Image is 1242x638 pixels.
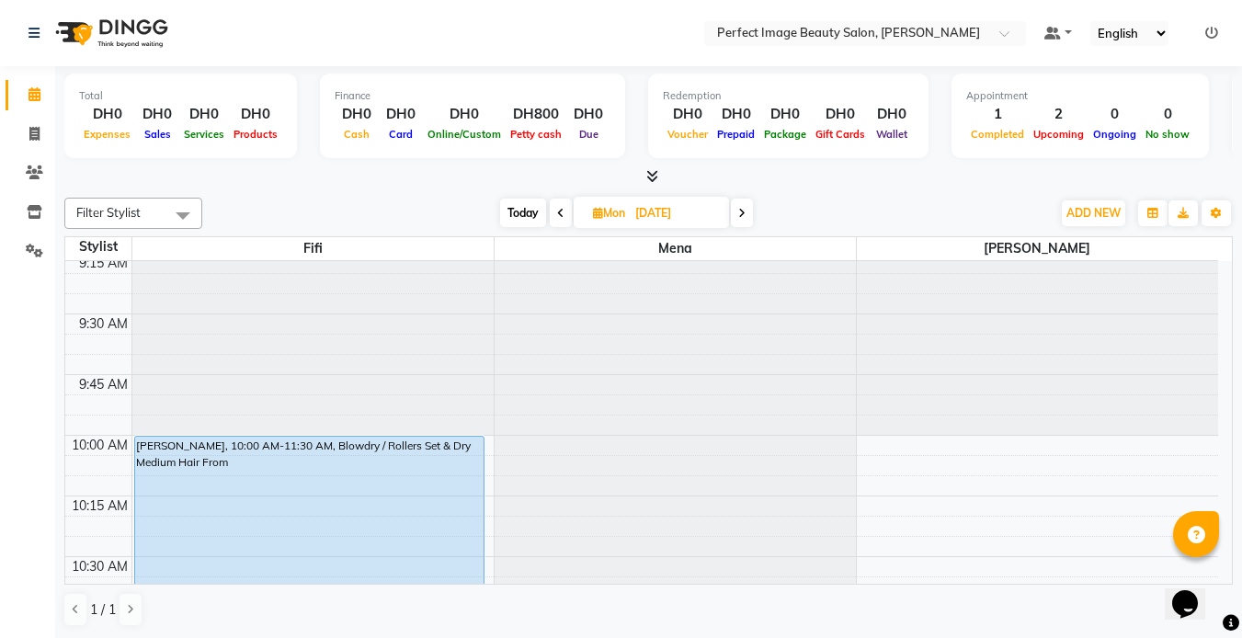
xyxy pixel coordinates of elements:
div: DH0 [811,104,870,125]
div: DH0 [135,104,179,125]
span: Mena [495,237,856,260]
div: DH0 [379,104,423,125]
div: DH0 [229,104,282,125]
div: DH0 [423,104,506,125]
div: DH0 [870,104,914,125]
div: 10:00 AM [68,436,131,455]
span: Expenses [79,128,135,141]
span: 1 / 1 [90,600,116,620]
span: Cash [339,128,374,141]
span: ADD NEW [1066,206,1121,220]
div: Total [79,88,282,104]
span: Today [500,199,546,227]
span: Services [179,128,229,141]
div: DH0 [79,104,135,125]
div: 10:30 AM [68,557,131,576]
div: 9:45 AM [75,375,131,394]
div: DH800 [506,104,566,125]
span: Due [575,128,603,141]
span: Ongoing [1088,128,1141,141]
div: 0 [1141,104,1194,125]
div: Appointment [966,88,1194,104]
span: Mon [588,206,630,220]
span: Petty cash [506,128,566,141]
span: Products [229,128,282,141]
button: ADD NEW [1062,200,1125,226]
span: [PERSON_NAME] [857,237,1219,260]
span: No show [1141,128,1194,141]
div: DH0 [759,104,811,125]
div: Finance [335,88,610,104]
span: Fifi [132,237,494,260]
span: Online/Custom [423,128,506,141]
div: DH0 [663,104,712,125]
span: Prepaid [712,128,759,141]
div: DH0 [179,104,229,125]
div: 10:15 AM [68,496,131,516]
span: Package [759,128,811,141]
div: Redemption [663,88,914,104]
div: DH0 [566,104,610,125]
span: Voucher [663,128,712,141]
div: DH0 [335,104,379,125]
span: Wallet [872,128,912,141]
span: Completed [966,128,1029,141]
span: Upcoming [1029,128,1088,141]
span: Gift Cards [811,128,870,141]
img: logo [47,7,173,59]
div: DH0 [712,104,759,125]
span: Card [384,128,417,141]
div: Stylist [65,237,131,256]
span: Sales [140,128,176,141]
span: Filter Stylist [76,205,141,220]
div: 0 [1088,104,1141,125]
div: 9:15 AM [75,254,131,273]
iframe: chat widget [1165,564,1224,620]
div: 9:30 AM [75,314,131,334]
div: 2 [1029,104,1088,125]
div: 1 [966,104,1029,125]
input: 2025-09-08 [630,199,722,227]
